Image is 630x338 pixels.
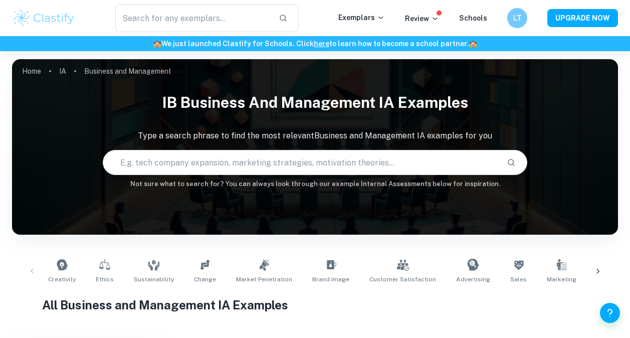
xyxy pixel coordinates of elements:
[134,275,174,284] span: Sustainability
[115,4,271,32] input: Search for any exemplars...
[12,130,618,142] p: Type a search phrase to find the most relevant Business and Management IA examples for you
[547,275,576,284] span: Marketing
[369,275,436,284] span: Customer Satisfaction
[405,13,439,24] p: Review
[456,275,490,284] span: Advertising
[503,154,520,171] button: Search
[459,14,487,22] a: Schools
[507,8,527,28] button: LT
[22,64,41,78] a: Home
[12,8,76,28] img: Clastify logo
[194,275,216,284] span: Change
[48,275,76,284] span: Creativity
[153,40,161,48] span: 🏫
[600,303,620,323] button: Help and Feedback
[512,13,523,24] h6: LT
[469,40,477,48] span: 🏫
[2,38,628,49] h6: We just launched Clastify for Schools. Click to learn how to become a school partner.
[12,179,618,189] h6: Not sure what to search for? You can always look through our example Internal Assessments below f...
[59,64,66,78] a: IA
[510,275,527,284] span: Sales
[314,40,329,48] a: here
[12,87,618,118] h1: IB Business and Management IA examples
[42,296,587,314] h1: All Business and Management IA Examples
[312,275,349,284] span: Brand Image
[96,275,114,284] span: Ethics
[547,9,618,27] button: UPGRADE NOW
[84,66,171,77] p: Business and Management
[236,275,292,284] span: Market Penetration
[338,12,385,23] p: Exemplars
[103,148,498,177] input: E.g. tech company expansion, marketing strategies, motivation theories...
